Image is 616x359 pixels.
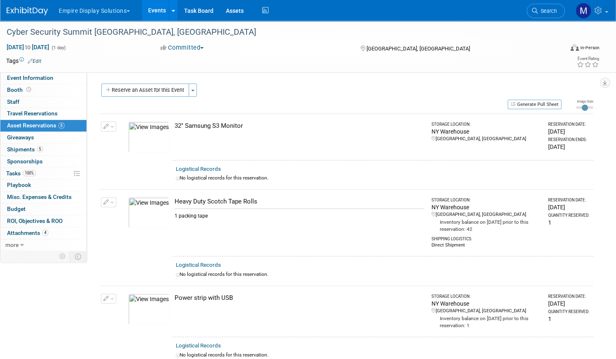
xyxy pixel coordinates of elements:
[7,98,19,105] span: Staff
[431,314,541,329] div: Inventory balance on [DATE] prior to this reservation: 1
[28,58,41,64] a: Edit
[0,132,86,144] a: Giveaways
[42,230,48,236] span: 4
[548,122,590,127] div: Reservation Date:
[7,74,53,81] span: Event Information
[175,294,424,302] div: Power strip with USB
[431,122,541,127] div: Storage Location:
[55,251,70,262] td: Personalize Event Tab Strip
[431,299,541,308] div: NY Warehouse
[51,45,66,50] span: (1 day)
[431,197,541,203] div: Storage Location:
[7,206,26,212] span: Budget
[7,158,43,165] span: Sponsorships
[6,57,41,65] td: Tags
[570,44,579,51] img: Format-Inperson.png
[7,110,58,117] span: Travel Reservations
[431,136,541,142] div: [GEOGRAPHIC_DATA], [GEOGRAPHIC_DATA]
[7,122,65,129] span: Asset Reservations
[70,251,87,262] td: Toggle Event Tabs
[548,309,590,315] div: Quantity Reserved:
[176,166,221,172] a: Logistical Records
[175,122,424,130] div: 32" Samsung S3 Monitor
[0,144,86,156] a: Shipments5
[25,86,33,93] span: Booth not reserved yet
[0,203,86,215] a: Budget
[158,43,207,52] button: Committed
[431,203,541,211] div: NY Warehouse
[538,8,557,14] span: Search
[431,211,541,218] div: [GEOGRAPHIC_DATA], [GEOGRAPHIC_DATA]
[24,44,32,50] span: to
[0,96,86,108] a: Staff
[548,137,590,143] div: Reservation Ends:
[548,294,590,299] div: Reservation Date:
[548,315,590,323] div: 1
[0,168,86,179] a: Tasks100%
[511,43,599,55] div: Event Format
[128,197,169,228] img: View Images
[431,308,541,314] div: [GEOGRAPHIC_DATA], [GEOGRAPHIC_DATA]
[580,45,599,51] div: In-Person
[0,72,86,84] a: Event Information
[175,197,424,206] div: Heavy Duty Scotch Tape Rolls
[176,352,590,359] div: No logistical records for this reservation.
[431,233,541,242] div: Shipping Logistics:
[548,299,590,308] div: [DATE]
[58,122,65,129] span: 8
[176,342,221,349] a: Logistical Records
[431,294,541,299] div: Storage Location:
[0,84,86,96] a: Booth
[23,170,36,176] span: 100%
[0,108,86,120] a: Travel Reservations
[0,227,86,239] a: Attachments4
[175,208,424,220] div: 1 packing tape
[0,239,86,251] a: more
[577,57,599,61] div: Event Rating
[7,146,43,153] span: Shipments
[7,182,31,188] span: Playbook
[0,179,86,191] a: Playbook
[0,191,86,203] a: Misc. Expenses & Credits
[128,122,169,153] img: View Images
[527,4,565,18] a: Search
[176,271,590,278] div: No logistical records for this reservation.
[7,86,33,93] span: Booth
[128,294,169,325] img: View Images
[548,197,590,203] div: Reservation Date:
[4,25,549,40] div: Cyber Security Summit [GEOGRAPHIC_DATA], [GEOGRAPHIC_DATA]
[7,194,72,200] span: Misc. Expenses & Credits
[7,7,48,15] img: ExhibitDay
[7,134,34,141] span: Giveaways
[575,3,591,19] img: Matt h
[0,156,86,168] a: Sponsorships
[0,120,86,132] a: Asset Reservations8
[431,218,541,233] div: Inventory balance on [DATE] prior to this reservation: 42
[7,230,48,236] span: Attachments
[548,213,590,218] div: Quantity Reserved:
[101,84,189,97] button: Reserve an Asset for this Event
[37,146,43,152] span: 5
[431,127,541,136] div: NY Warehouse
[5,242,19,248] span: more
[576,99,593,104] div: Image Size
[508,100,561,109] button: Generate Pull Sheet
[176,262,221,268] a: Logistical Records
[367,45,470,52] span: [GEOGRAPHIC_DATA], [GEOGRAPHIC_DATA]
[6,170,36,177] span: Tasks
[548,127,590,136] div: [DATE]
[176,175,590,182] div: No logistical records for this reservation.
[548,218,590,227] div: 1
[548,203,590,211] div: [DATE]
[548,143,590,151] div: [DATE]
[7,218,62,224] span: ROI, Objectives & ROO
[431,242,541,249] div: Direct Shipment
[6,43,50,51] span: [DATE] [DATE]
[0,215,86,227] a: ROI, Objectives & ROO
